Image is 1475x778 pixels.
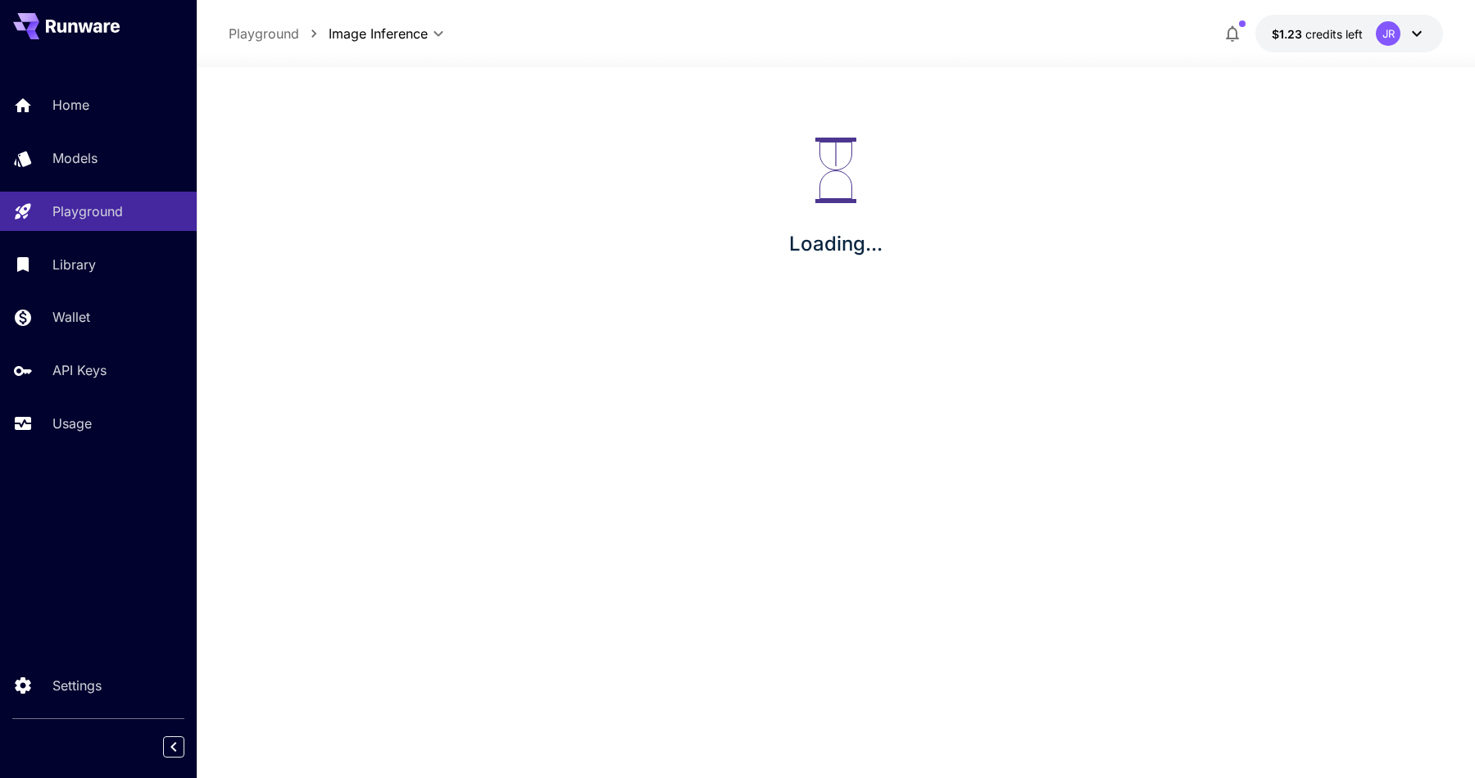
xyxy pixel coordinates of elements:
button: $1.23152JR [1255,15,1443,52]
nav: breadcrumb [229,24,329,43]
span: Image Inference [329,24,428,43]
div: Collapse sidebar [175,732,197,762]
button: Collapse sidebar [163,736,184,758]
p: API Keys [52,360,107,380]
p: Models [52,148,98,168]
p: Settings [52,676,102,695]
p: Playground [52,201,123,221]
a: Playground [229,24,299,43]
span: $1.23 [1272,27,1305,41]
div: JR [1376,21,1400,46]
div: $1.23152 [1272,25,1363,43]
span: credits left [1305,27,1363,41]
p: Loading... [789,229,883,259]
p: Home [52,95,89,115]
p: Wallet [52,307,90,327]
p: Library [52,255,96,274]
p: Usage [52,414,92,433]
